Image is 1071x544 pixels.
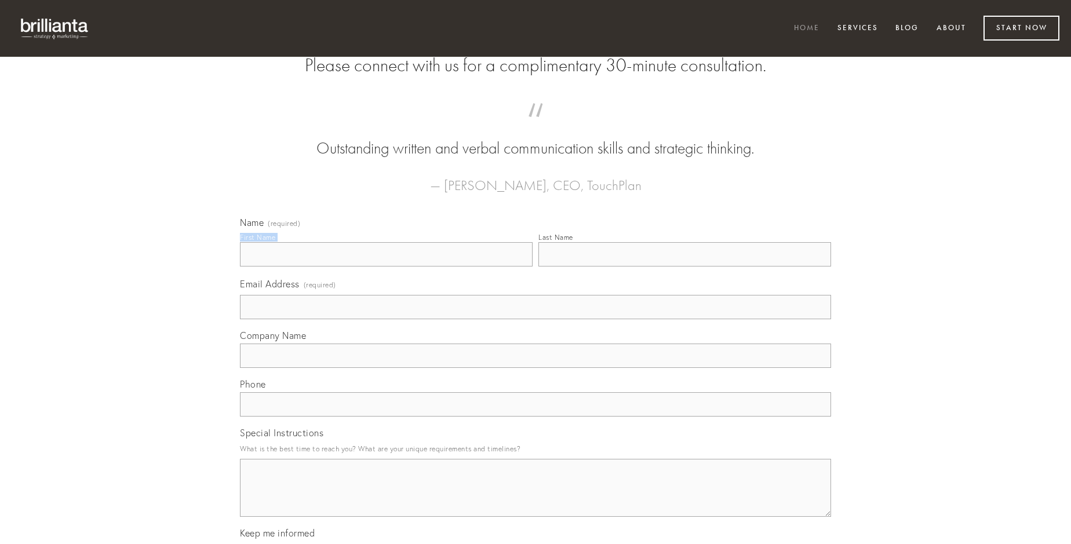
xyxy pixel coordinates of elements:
[12,12,99,45] img: brillianta - research, strategy, marketing
[304,277,336,293] span: (required)
[929,19,974,38] a: About
[983,16,1059,41] a: Start Now
[888,19,926,38] a: Blog
[240,278,300,290] span: Email Address
[240,441,831,457] p: What is the best time to reach you? What are your unique requirements and timelines?
[538,233,573,242] div: Last Name
[786,19,827,38] a: Home
[830,19,886,38] a: Services
[258,160,813,197] figcaption: — [PERSON_NAME], CEO, TouchPlan
[258,115,813,137] span: “
[240,330,306,341] span: Company Name
[240,378,266,390] span: Phone
[240,233,275,242] div: First Name
[240,527,315,539] span: Keep me informed
[240,54,831,76] h2: Please connect with us for a complimentary 30-minute consultation.
[240,427,323,439] span: Special Instructions
[240,217,264,228] span: Name
[258,115,813,160] blockquote: Outstanding written and verbal communication skills and strategic thinking.
[268,220,300,227] span: (required)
